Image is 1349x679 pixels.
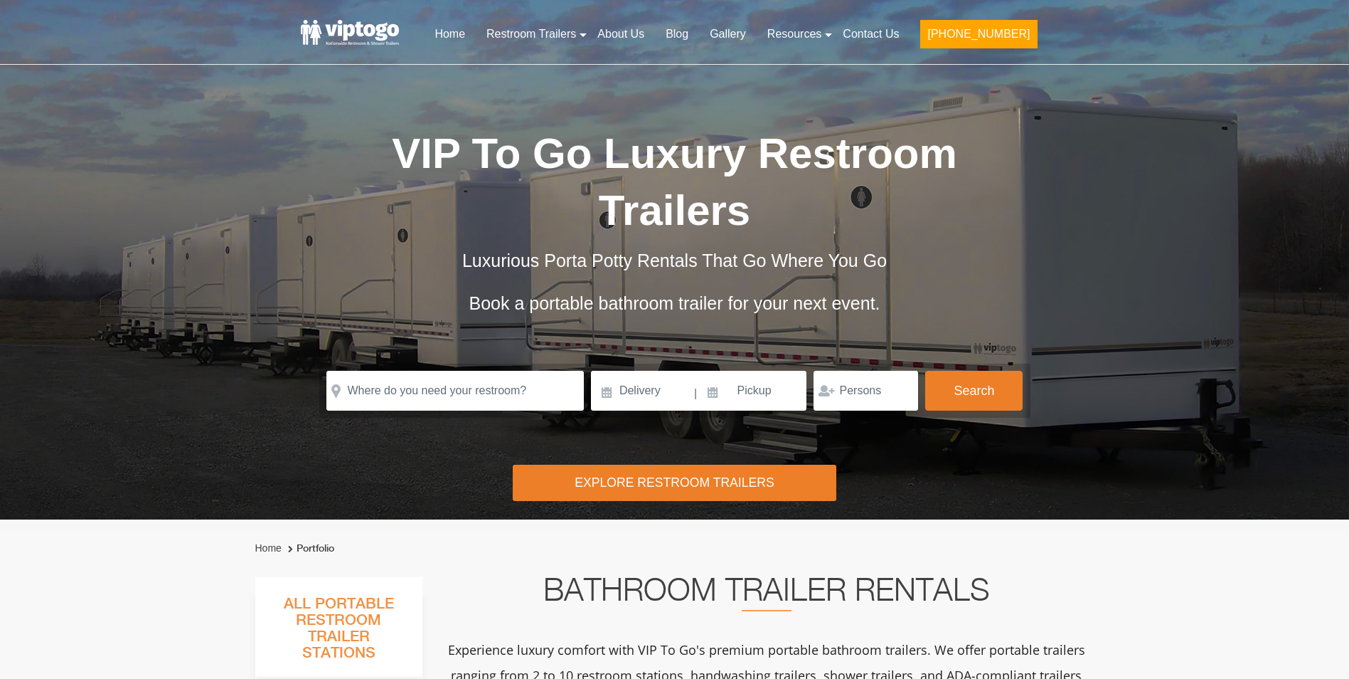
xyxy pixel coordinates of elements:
span: VIP To Go Luxury Restroom Trailers [392,130,957,234]
span: Book a portable bathroom trailer for your next event. [469,293,880,313]
input: Pickup [699,371,807,411]
span: Luxurious Porta Potty Rentals That Go Where You Go [462,251,887,270]
input: Persons [814,371,918,411]
button: [PHONE_NUMBER] [920,20,1037,48]
a: Gallery [699,19,757,50]
div: Explore Restroom Trailers [513,465,836,501]
span: | [694,371,697,416]
a: Resources [757,19,832,50]
input: Delivery [591,371,693,411]
a: Blog [655,19,699,50]
a: Contact Us [832,19,910,50]
h3: All Portable Restroom Trailer Stations [255,591,422,677]
input: Where do you need your restroom? [326,371,584,411]
li: Portfolio [284,540,334,557]
a: About Us [587,19,655,50]
a: Restroom Trailers [476,19,587,50]
a: Home [255,542,282,554]
h2: Bathroom Trailer Rentals [442,577,1092,611]
button: Search [925,371,1023,411]
a: [PHONE_NUMBER] [910,19,1047,57]
a: Home [424,19,476,50]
